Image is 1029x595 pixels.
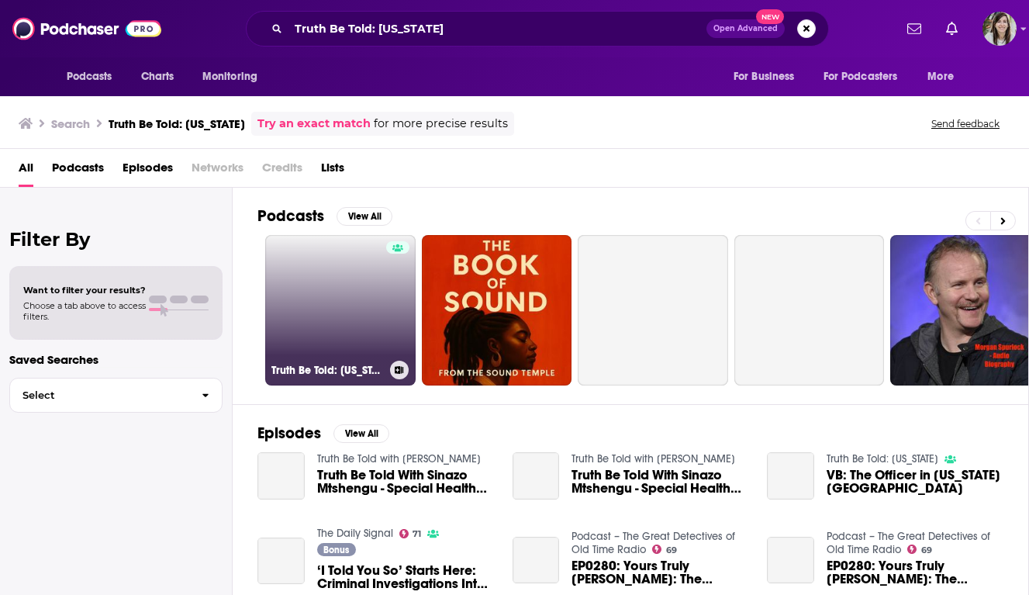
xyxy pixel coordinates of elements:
button: open menu [723,62,814,92]
h2: Podcasts [257,206,324,226]
a: 71 [399,529,422,538]
a: Truth Be Told With Sinazo Mtshengu - Special Health Series on Covid-19 EP 3 [571,469,748,495]
button: Show profile menu [982,12,1017,46]
a: Podcasts [52,155,104,187]
input: Search podcasts, credits, & more... [288,16,706,41]
span: Truth Be Told With Sinazo Mtshengu - Special Health Series on [MEDICAL_DATA] EP 3 [317,469,494,495]
span: More [927,66,954,88]
button: View All [333,424,389,443]
a: VB: The Officer in Virginia Beach [767,452,814,500]
p: Saved Searches [9,352,223,367]
a: Truth Be Told with Sinazo Mtshengu [571,452,735,465]
a: Podcast – The Great Detectives of Old Time Radio [827,530,990,556]
h3: Truth Be Told: [US_STATE] [271,364,384,377]
a: ‘I Told You So’ Starts Here: Criminal Investigations Into High School-Assisted Abortions, Jan. 6 ... [317,564,494,590]
span: Podcasts [67,66,112,88]
button: Select [9,378,223,413]
span: EP0280: Yours Truly [PERSON_NAME]: The [US_STATE] Beach Matter [571,559,748,586]
img: Podchaser - Follow, Share and Rate Podcasts [12,14,161,43]
h3: Search [51,116,90,131]
a: Podcast – The Great Detectives of Old Time Radio [571,530,735,556]
span: for more precise results [374,115,508,133]
button: Open AdvancedNew [706,19,785,38]
a: Truth Be Told With Sinazo Mtshengu - Special Health Series on Covid-19 EP 3 [257,452,305,500]
h2: Filter By [9,228,223,251]
span: Choose a tab above to access filters. [23,300,146,322]
a: EP0280: Yours Truly Johnny Dollar: The Virginia Beach Matter [827,559,1003,586]
a: EP0280: Yours Truly Johnny Dollar: The Virginia Beach Matter [513,537,560,584]
button: View All [337,207,392,226]
span: EP0280: Yours Truly [PERSON_NAME]: The [US_STATE] Beach Matter [827,559,1003,586]
a: ‘I Told You So’ Starts Here: Criminal Investigations Into High School-Assisted Abortions, Jan. 6 ... [257,538,305,585]
span: Credits [262,155,302,187]
a: VB: The Officer in Virginia Beach [827,469,1003,495]
span: Networks [192,155,243,187]
span: For Business [734,66,795,88]
span: 69 [666,547,677,554]
span: Open Advanced [713,25,778,33]
a: 69 [907,545,932,554]
div: Search podcasts, credits, & more... [246,11,829,47]
span: Charts [141,66,174,88]
img: User Profile [982,12,1017,46]
a: Charts [131,62,184,92]
span: Logged in as devinandrade [982,12,1017,46]
a: Episodes [123,155,173,187]
button: open menu [917,62,973,92]
a: 69 [652,545,677,554]
a: Show notifications dropdown [901,16,927,42]
span: ‘I Told You So’ Starts Here: Criminal Investigations Into High School-Assisted Abortions, [DATE] ... [317,564,494,590]
button: open menu [813,62,920,92]
button: Send feedback [927,117,1004,130]
button: open menu [56,62,133,92]
span: New [756,9,784,24]
span: Bonus [323,545,349,555]
span: VB: The Officer in [US_STATE][GEOGRAPHIC_DATA] [827,469,1003,495]
span: 69 [921,547,932,554]
a: EP0280: Yours Truly Johnny Dollar: The Virginia Beach Matter [767,537,814,584]
a: Show notifications dropdown [940,16,964,42]
span: Monitoring [202,66,257,88]
a: Truth Be Told with Sinazo Mtshengu [317,452,481,465]
span: Select [10,390,189,400]
a: The Daily Signal [317,527,393,540]
button: open menu [192,62,278,92]
a: All [19,155,33,187]
a: PodcastsView All [257,206,392,226]
a: Truth Be Told With Sinazo Mtshengu - Special Health Series on Covid-19 EP 3 [317,469,494,495]
span: For Podcasters [824,66,898,88]
a: Truth Be Told With Sinazo Mtshengu - Special Health Series on Covid-19 EP 3 [513,452,560,500]
a: Lists [321,155,344,187]
a: EpisodesView All [257,424,389,443]
h2: Episodes [257,424,321,443]
a: Truth Be Told: [US_STATE] [265,235,416,386]
span: 71 [413,531,421,538]
a: EP0280: Yours Truly Johnny Dollar: The Virginia Beach Matter [571,559,748,586]
span: Truth Be Told With Sinazo Mtshengu - Special Health Series on [MEDICAL_DATA] EP 3 [571,469,748,495]
h3: Truth Be Told: [US_STATE] [109,116,245,131]
a: Truth Be Told: Virginia [827,452,938,465]
span: Want to filter your results? [23,285,146,296]
a: Try an exact match [257,115,371,133]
